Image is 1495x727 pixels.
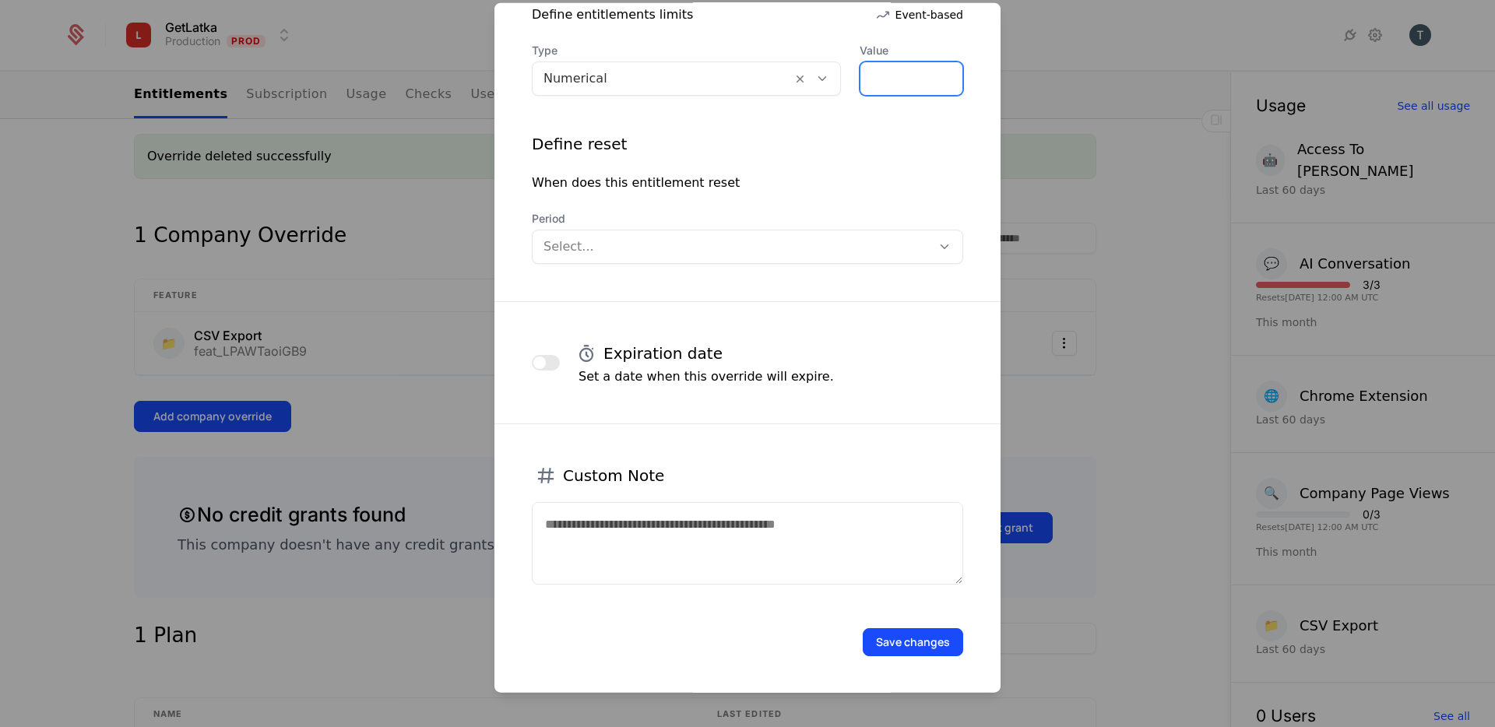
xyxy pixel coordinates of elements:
button: Save changes [863,628,963,656]
span: Event-based [895,7,963,23]
div: When does this entitlement reset [532,174,740,192]
span: Period [532,211,963,227]
h4: Custom Note [563,465,664,486]
div: Define entitlements limits [532,5,693,24]
div: Define reset [532,133,627,155]
p: Set a date when this override will expire. [579,367,834,386]
label: Value [860,43,963,58]
h4: Expiration date [603,342,723,364]
span: Type [532,43,841,58]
